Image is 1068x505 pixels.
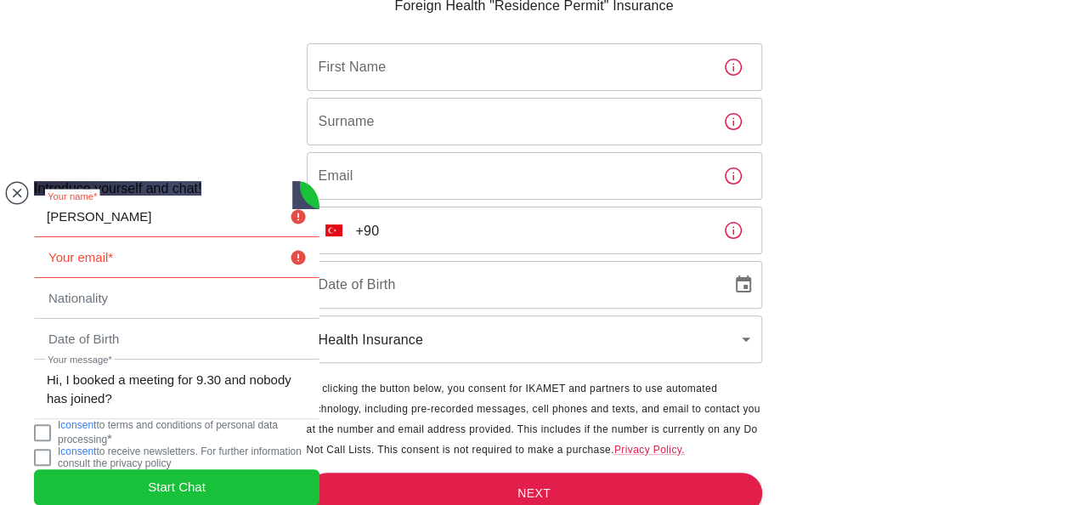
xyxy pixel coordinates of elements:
[60,419,96,431] a: consent
[307,315,762,363] div: Health Insurance
[58,419,278,445] jdiv: I to terms and conditions of personal data processing
[58,445,302,469] jdiv: I to receive newsletters. For further information consult the privacy policy
[60,445,96,457] a: consent
[325,224,342,236] img: unknown
[307,383,760,456] span: By clicking the button below, you consent for IKAMET and partners to use automated technology, in...
[614,444,685,456] a: Privacy Policy.
[726,268,760,302] button: Choose date
[307,261,720,309] input: DD/MM/YYYY
[148,478,206,496] span: Start Chat
[35,320,319,359] input: DD/MM/YYYY
[319,215,349,246] button: Select country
